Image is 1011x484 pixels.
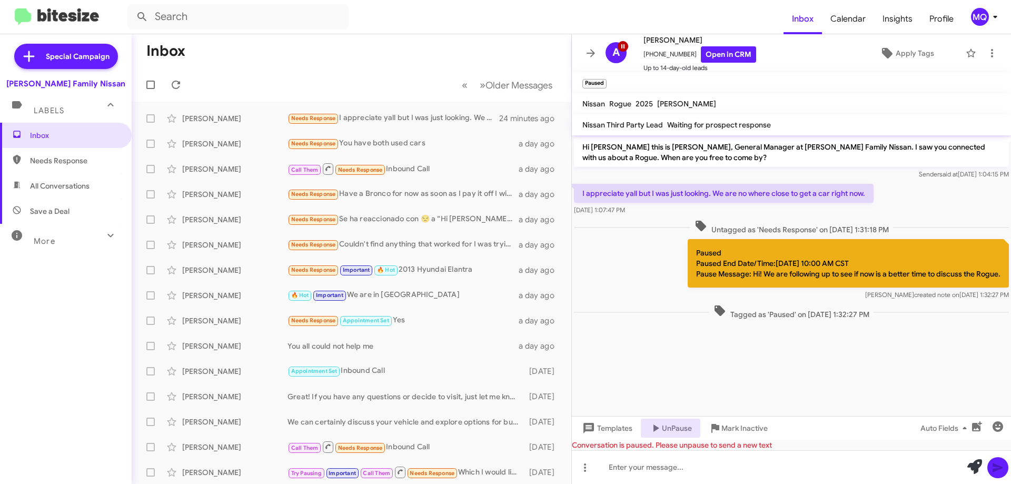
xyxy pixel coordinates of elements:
[519,290,563,301] div: a day ago
[519,189,563,200] div: a day ago
[182,366,288,377] div: [PERSON_NAME]
[473,74,559,96] button: Next
[822,4,874,34] a: Calendar
[612,44,620,61] span: A
[34,106,64,115] span: Labels
[291,266,336,273] span: Needs Response
[524,417,563,427] div: [DATE]
[609,99,631,108] span: Rogue
[30,206,70,216] span: Save a Deal
[146,43,185,60] h1: Inbox
[127,4,349,29] input: Search
[690,220,893,235] span: Untagged as 'Needs Response' on [DATE] 1:31:18 PM
[524,366,563,377] div: [DATE]
[519,240,563,250] div: a day ago
[182,139,288,149] div: [PERSON_NAME]
[574,206,625,214] span: [DATE] 1:07:47 PM
[784,4,822,34] a: Inbox
[288,162,519,175] div: Inbound Call
[291,191,336,197] span: Needs Response
[519,265,563,275] div: a day ago
[288,213,519,225] div: Se ha reaccionado con 😒 a “Hi [PERSON_NAME] this is [PERSON_NAME], General Manager at [PERSON_NAM...
[363,470,390,477] span: Call Them
[636,99,653,108] span: 2025
[919,170,1009,178] span: Sender [DATE] 1:04:15 PM
[343,266,370,273] span: Important
[182,164,288,174] div: [PERSON_NAME]
[30,130,120,141] span: Inbox
[519,341,563,351] div: a day ago
[643,34,756,46] span: [PERSON_NAME]
[182,290,288,301] div: [PERSON_NAME]
[288,391,524,402] div: Great! If you have any questions or decide to visit, just let me know. Looking forward to helping...
[582,99,605,108] span: Nissan
[582,79,607,88] small: Paused
[914,291,959,299] span: created note on
[329,470,356,477] span: Important
[701,46,756,63] a: Open in CRM
[34,236,55,246] span: More
[572,419,641,438] button: Templates
[291,241,336,248] span: Needs Response
[896,44,934,63] span: Apply Tags
[657,99,716,108] span: [PERSON_NAME]
[643,46,756,63] span: [PHONE_NUMBER]
[182,391,288,402] div: [PERSON_NAME]
[182,189,288,200] div: [PERSON_NAME]
[865,291,1009,299] span: [PERSON_NAME] [DATE] 1:32:27 PM
[519,139,563,149] div: a day ago
[291,292,309,299] span: 🔥 Hot
[288,112,500,124] div: I appreciate yall but I was just looking. We are no where close to get a car right now.
[853,44,960,63] button: Apply Tags
[962,8,999,26] button: MQ
[572,440,1011,450] div: Conversation is paused. Please unpause to send a new text
[182,113,288,124] div: [PERSON_NAME]
[316,292,343,299] span: Important
[30,181,90,191] span: All Conversations
[288,239,519,251] div: Couldn't find anything that worked for I was trying to get
[182,265,288,275] div: [PERSON_NAME]
[524,391,563,402] div: [DATE]
[182,315,288,326] div: [PERSON_NAME]
[643,63,756,73] span: Up to 14-day-old leads
[182,467,288,478] div: [PERSON_NAME]
[455,74,474,96] button: Previous
[291,216,336,223] span: Needs Response
[291,470,322,477] span: Try Pausing
[462,78,468,92] span: «
[291,115,336,122] span: Needs Response
[182,214,288,225] div: [PERSON_NAME]
[667,120,771,130] span: Waiting for prospect response
[291,317,336,324] span: Needs Response
[288,289,519,301] div: We are in [GEOGRAPHIC_DATA]
[182,442,288,452] div: [PERSON_NAME]
[662,419,692,438] span: UnPause
[519,315,563,326] div: a day ago
[574,137,1009,167] p: Hi [PERSON_NAME] this is [PERSON_NAME], General Manager at [PERSON_NAME] Family Nissan. I saw you...
[291,140,336,147] span: Needs Response
[288,137,519,150] div: You have both used cars
[721,419,768,438] span: Mark Inactive
[939,170,958,178] span: said at
[971,8,989,26] div: MQ
[288,188,519,200] div: Have a Bronco for now as soon as I pay it off I will be looking for my perfect Murano
[921,4,962,34] a: Profile
[288,466,524,479] div: Which I would like to trade in
[688,239,1009,288] p: Paused Paused End Date/Time:[DATE] 10:00 AM CST Pause Message: Hi! We are following up to see if ...
[524,467,563,478] div: [DATE]
[291,445,319,451] span: Call Them
[574,184,874,203] p: I appreciate yall but I was just looking. We are no where close to get a car right now.
[700,419,776,438] button: Mark Inactive
[580,419,632,438] span: Templates
[480,78,485,92] span: »
[46,51,110,62] span: Special Campaign
[288,417,524,427] div: We can certainly discuss your vehicle and explore options for buying it. Would you like to set up...
[456,74,559,96] nav: Page navigation example
[874,4,921,34] a: Insights
[338,166,383,173] span: Needs Response
[288,264,519,276] div: 2013 Hyundai Elantra
[920,419,971,438] span: Auto Fields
